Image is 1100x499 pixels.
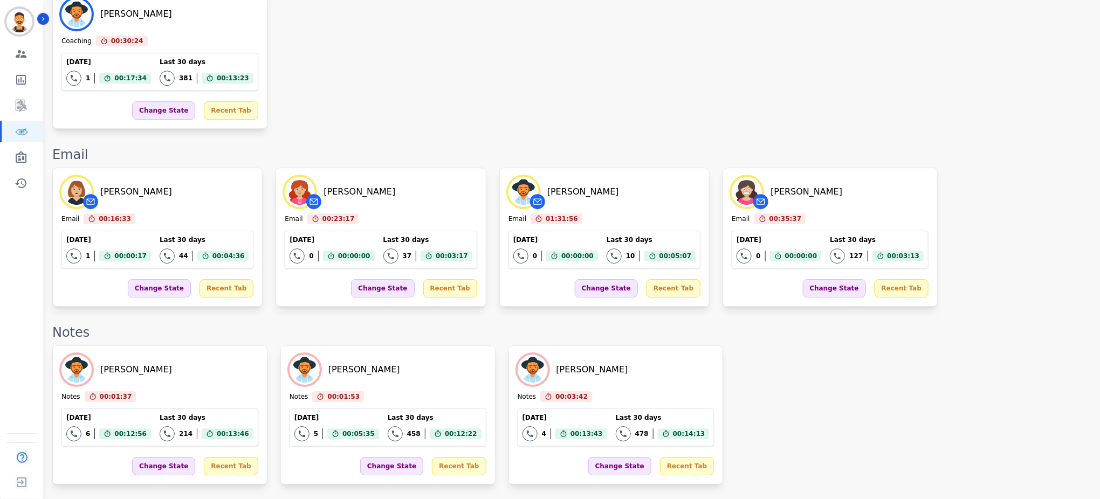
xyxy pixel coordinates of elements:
span: 00:16:33 [99,213,131,224]
img: Avatar [518,355,548,385]
div: Recent Tab [875,279,929,297]
span: 00:00:00 [785,251,817,261]
span: 00:05:07 [659,251,692,261]
div: [DATE] [66,413,151,422]
div: Notes [518,392,537,402]
span: 00:03:42 [555,391,588,402]
span: 00:35:37 [769,213,802,224]
span: 00:00:00 [338,251,370,261]
span: 00:01:37 [100,391,132,402]
img: Bordered avatar [6,9,32,34]
div: Last 30 days [607,235,696,244]
div: [PERSON_NAME] [100,363,172,376]
span: 00:00:17 [114,251,147,261]
div: 1 [86,252,90,260]
div: 1 [86,74,90,82]
div: Change State [132,457,195,475]
div: 0 [756,252,760,260]
img: Avatar [732,177,762,207]
div: [PERSON_NAME] [324,185,395,198]
div: Change State [360,457,423,475]
div: 381 [179,74,192,82]
div: Email [61,214,79,224]
div: [PERSON_NAME] [100,185,172,198]
span: 00:13:46 [217,428,249,439]
div: Notes [52,324,1089,341]
div: Change State [803,279,866,297]
div: Notes [61,392,80,402]
div: Email [285,214,302,224]
div: 478 [635,429,649,438]
div: [DATE] [294,413,379,422]
div: Recent Tab [200,279,253,297]
div: Email [52,146,1089,163]
div: [DATE] [290,235,374,244]
span: 00:05:35 [342,428,375,439]
img: Avatar [61,177,92,207]
img: Avatar [285,177,315,207]
span: 00:13:43 [570,428,603,439]
div: Last 30 days [616,413,710,422]
div: [PERSON_NAME] [100,8,172,20]
span: 00:03:17 [436,251,468,261]
div: Recent Tab [432,457,486,475]
div: 0 [309,252,313,260]
div: Change State [575,279,638,297]
div: [PERSON_NAME] [771,185,842,198]
span: 00:17:34 [114,73,147,84]
div: Last 30 days [830,235,924,244]
div: Coaching [61,37,92,46]
div: Last 30 days [383,235,472,244]
div: 44 [179,252,188,260]
div: Last 30 days [160,58,253,66]
img: Avatar [290,355,320,385]
img: Avatar [508,177,539,207]
div: 10 [626,252,635,260]
div: Last 30 days [388,413,482,422]
div: Email [732,214,750,224]
div: [DATE] [513,235,598,244]
span: 00:01:53 [327,391,360,402]
div: Recent Tab [423,279,477,297]
span: 00:30:24 [111,36,143,46]
div: [DATE] [66,235,151,244]
div: Notes [290,392,308,402]
span: 00:12:56 [114,428,147,439]
div: 127 [849,252,863,260]
div: 37 [403,252,412,260]
span: 01:31:56 [546,213,578,224]
div: Change State [132,101,195,120]
div: Recent Tab [204,101,258,120]
div: [DATE] [66,58,151,66]
div: Change State [588,457,651,475]
img: Avatar [61,355,92,385]
div: Change State [351,279,414,297]
div: [PERSON_NAME] [547,185,619,198]
div: Recent Tab [204,457,258,475]
span: 00:04:36 [212,251,245,261]
div: Recent Tab [660,457,714,475]
div: 214 [179,429,192,438]
div: Last 30 days [160,235,249,244]
div: Email [508,214,526,224]
div: [DATE] [522,413,607,422]
span: 00:03:13 [888,251,920,261]
div: Last 30 days [160,413,253,422]
div: [DATE] [737,235,821,244]
div: 6 [86,429,90,438]
span: 00:13:23 [217,73,249,84]
span: 00:00:00 [561,251,594,261]
div: 5 [314,429,318,438]
div: [PERSON_NAME] [328,363,400,376]
div: 4 [542,429,546,438]
span: 00:14:13 [673,428,705,439]
span: 00:23:17 [322,213,355,224]
div: Recent Tab [647,279,700,297]
div: 0 [533,252,537,260]
span: 00:12:22 [445,428,477,439]
div: [PERSON_NAME] [556,363,628,376]
div: 458 [407,429,421,438]
div: Change State [128,279,191,297]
